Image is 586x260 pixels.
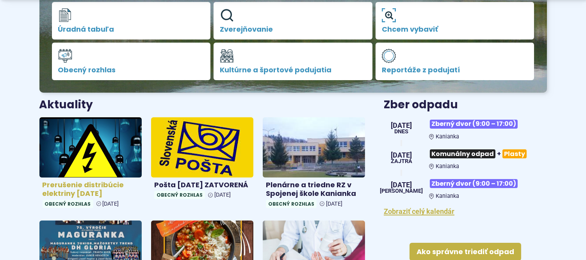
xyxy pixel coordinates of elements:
span: Reportáže z podujatí [382,66,528,74]
a: Komunálny odpad+Plasty Kanianka [DATE] Zajtra [384,146,547,170]
span: Zberný dvor (9:00 – 17:00) [430,120,518,129]
span: Dnes [391,129,412,134]
a: Zverejňovanie [214,2,372,39]
span: Kanianka [436,193,459,199]
span: Obecný rozhlas [154,191,205,199]
span: [DATE] [391,122,412,129]
a: Chcem vybaviť [376,2,534,39]
a: Úradná tabuľa [52,2,211,39]
h4: Pošta [DATE] ZATVORENÁ [154,181,250,190]
span: Chcem vybaviť [382,25,528,33]
span: [PERSON_NAME] [380,188,423,194]
a: Prerušenie distribúcie elektriny [DATE] Obecný rozhlas [DATE] [39,117,142,211]
a: Zberný dvor (9:00 – 17:00) Kanianka [DATE] Dnes [384,117,547,140]
span: Zverejňovanie [220,25,366,33]
span: Kultúrne a športové podujatia [220,66,366,74]
span: Zberný dvor (9:00 – 17:00) [430,179,518,188]
h4: Plenárne a triedne RZ v Spojenej škole Kanianka [266,181,362,198]
span: Obecný rozhlas [58,66,205,74]
span: [DATE] [103,201,119,207]
span: Obecný rozhlas [266,200,317,208]
span: Zajtra [391,159,412,164]
span: Kanianka [436,133,459,140]
a: Plenárne a triedne RZ v Spojenej škole Kanianka Obecný rozhlas [DATE] [263,117,365,211]
a: Zberný dvor (9:00 – 17:00) Kanianka [DATE] [PERSON_NAME] [384,176,547,199]
span: [DATE] [391,152,412,159]
h3: Zber odpadu [384,99,547,111]
a: Zobraziť celý kalendár [384,207,454,215]
a: Reportáže z podujatí [376,43,534,80]
span: Plasty [502,149,527,158]
span: [DATE] [326,201,342,207]
span: [DATE] [380,181,423,188]
a: Obecný rozhlas [52,43,211,80]
span: Obecný rozhlas [43,200,93,208]
h3: Aktuality [39,99,93,111]
span: Komunálny odpad [430,149,495,158]
a: Kultúrne a športové podujatia [214,43,372,80]
span: [DATE] [214,192,231,198]
h4: Prerušenie distribúcie elektriny [DATE] [43,181,139,198]
span: Kanianka [436,163,459,170]
h3: + [429,146,547,161]
a: Pošta [DATE] ZATVORENÁ Obecný rozhlas [DATE] [151,117,253,202]
span: Úradná tabuľa [58,25,205,33]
